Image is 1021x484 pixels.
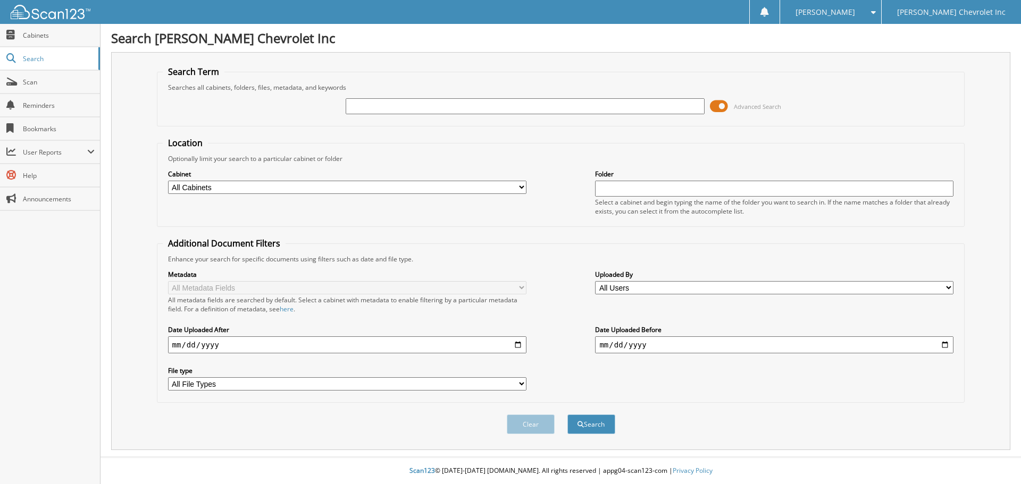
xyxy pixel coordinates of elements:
a: Privacy Policy [673,466,713,475]
div: All metadata fields are searched by default. Select a cabinet with metadata to enable filtering b... [168,295,526,313]
span: Help [23,171,95,180]
input: end [595,336,953,353]
span: Announcements [23,194,95,203]
div: Select a cabinet and begin typing the name of the folder you want to search in. If the name match... [595,198,953,216]
label: File type [168,366,526,375]
span: Scan123 [409,466,435,475]
label: Uploaded By [595,270,953,279]
span: [PERSON_NAME] Chevrolet Inc [897,9,1006,15]
input: start [168,336,526,353]
span: Reminders [23,101,95,110]
span: Scan [23,78,95,87]
span: [PERSON_NAME] [796,9,855,15]
legend: Additional Document Filters [163,237,286,249]
span: User Reports [23,148,87,157]
div: Optionally limit your search to a particular cabinet or folder [163,154,959,163]
label: Metadata [168,270,526,279]
h1: Search [PERSON_NAME] Chevrolet Inc [111,29,1010,47]
div: Searches all cabinets, folders, files, metadata, and keywords [163,83,959,92]
button: Clear [507,414,555,434]
label: Date Uploaded Before [595,325,953,334]
label: Folder [595,169,953,179]
label: Cabinet [168,169,526,179]
label: Date Uploaded After [168,325,526,334]
div: © [DATE]-[DATE] [DOMAIN_NAME]. All rights reserved | appg04-scan123-com | [101,458,1021,484]
legend: Location [163,137,208,149]
span: Search [23,54,93,63]
button: Search [567,414,615,434]
legend: Search Term [163,66,224,78]
span: Advanced Search [734,103,781,111]
div: Enhance your search for specific documents using filters such as date and file type. [163,254,959,264]
img: scan123-logo-white.svg [11,5,90,19]
a: here [280,304,294,313]
span: Cabinets [23,31,95,40]
span: Bookmarks [23,124,95,133]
